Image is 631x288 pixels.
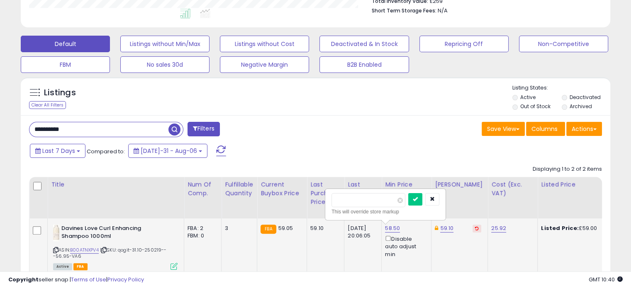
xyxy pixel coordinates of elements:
[491,224,506,232] a: 25.92
[482,122,525,136] button: Save View
[331,208,439,216] div: This will override store markup
[261,225,276,234] small: FBA
[278,224,293,232] span: 59.05
[29,101,66,109] div: Clear All Filters
[120,56,210,73] button: No sales 30d
[435,180,484,189] div: [PERSON_NAME]
[8,276,144,284] div: seller snap | |
[261,180,303,198] div: Current Buybox Price
[319,36,409,52] button: Deactivated & In Stock
[188,225,215,232] div: FBA: 2
[188,122,220,136] button: Filters
[566,122,602,136] button: Actions
[319,56,409,73] button: B2B Enabled
[188,232,215,240] div: FBM: 0
[8,276,39,283] strong: Copyright
[520,94,536,101] label: Active
[141,147,197,155] span: [DATE]-31 - Aug-06
[21,36,110,52] button: Default
[128,144,207,158] button: [DATE]-31 - Aug-06
[225,180,253,198] div: Fulfillable Quantity
[44,87,76,99] h5: Listings
[519,36,608,52] button: Non-Competitive
[51,180,180,189] div: Title
[107,276,144,283] a: Privacy Policy
[53,263,72,270] span: All listings currently available for purchase on Amazon
[220,56,309,73] button: Negative Margin
[491,180,534,198] div: Cost (Exc. VAT)
[526,122,565,136] button: Columns
[512,84,610,92] p: Listing States:
[225,225,251,232] div: 3
[53,225,59,241] img: 31zmT11C17L._SL40_.jpg
[438,7,448,15] span: N/A
[569,103,592,110] label: Archived
[53,247,167,259] span: | SKU: qogit-31.10-250219---56.95-VA6
[348,225,375,240] div: [DATE] 20:06:05
[385,234,425,258] div: Disable auto adjust min
[120,36,210,52] button: Listings without Min/Max
[87,148,125,155] span: Compared to:
[61,225,162,242] b: Davines Love Curl Enhancing Shampoo 1000ml
[21,56,110,73] button: FBM
[541,180,613,189] div: Listed Price
[569,94,600,101] label: Deactivated
[220,36,309,52] button: Listings without Cost
[348,180,378,215] div: Last Purchase Date (GMT)
[73,263,88,270] span: FBA
[188,180,218,198] div: Num of Comp.
[531,125,558,133] span: Columns
[310,225,338,232] div: 59.10
[53,225,178,269] div: ASIN:
[541,224,579,232] b: Listed Price:
[42,147,75,155] span: Last 7 Days
[533,165,602,173] div: Displaying 1 to 2 of 2 items
[385,180,428,189] div: Min Price
[372,7,436,14] b: Short Term Storage Fees:
[30,144,85,158] button: Last 7 Days
[520,103,551,110] label: Out of Stock
[70,247,99,254] a: B00ATNXPV4
[71,276,106,283] a: Terms of Use
[440,224,453,232] a: 59.10
[385,224,400,232] a: 58.50
[310,180,341,206] div: Last Purchase Price
[589,276,623,283] span: 2025-08-14 10:40 GMT
[419,36,509,52] button: Repricing Off
[541,225,610,232] div: £59.00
